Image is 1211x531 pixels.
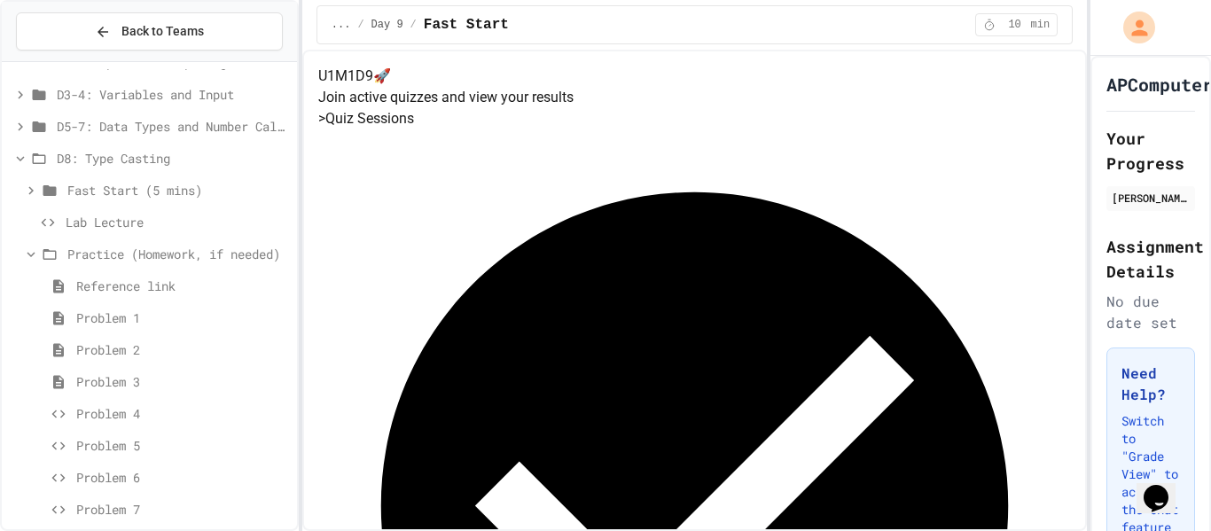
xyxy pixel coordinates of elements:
[410,18,417,32] span: /
[57,149,290,168] span: D8: Type Casting
[121,22,204,41] span: Back to Teams
[424,14,509,35] span: Fast Start
[318,108,1071,129] h5: > Quiz Sessions
[318,87,1071,108] p: Join active quizzes and view your results
[76,500,290,519] span: Problem 7
[1106,291,1195,333] div: No due date set
[1031,18,1051,32] span: min
[76,436,290,455] span: Problem 5
[66,213,290,231] span: Lab Lecture
[67,181,290,199] span: Fast Start (5 mins)
[76,277,290,295] span: Reference link
[1121,363,1180,405] h3: Need Help?
[76,404,290,423] span: Problem 4
[16,12,283,51] button: Back to Teams
[1001,18,1029,32] span: 10
[76,340,290,359] span: Problem 2
[67,245,290,263] span: Practice (Homework, if needed)
[1106,234,1195,284] h2: Assignment Details
[76,372,290,391] span: Problem 3
[57,85,290,104] span: D3-4: Variables and Input
[57,117,290,136] span: D5-7: Data Types and Number Calculations
[76,468,290,487] span: Problem 6
[332,18,351,32] span: ...
[76,308,290,327] span: Problem 1
[1106,126,1195,176] h2: Your Progress
[1105,7,1160,48] div: My Account
[1112,190,1190,206] div: [PERSON_NAME]
[357,18,363,32] span: /
[1137,460,1193,513] iframe: chat widget
[371,18,403,32] span: Day 9
[318,66,1071,87] h4: U1M1D9 🚀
